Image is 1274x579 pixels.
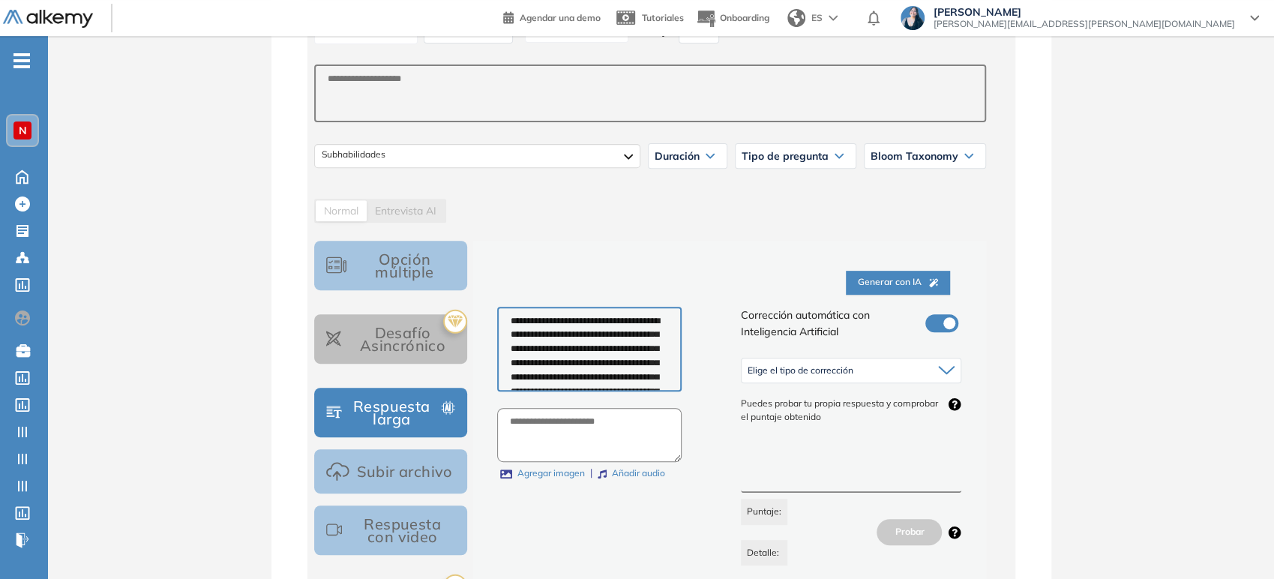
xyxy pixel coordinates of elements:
button: Probar [877,519,942,545]
a: Agendar una demo [503,7,601,25]
img: world [787,9,805,27]
span: [PERSON_NAME] [934,6,1235,18]
label: Añadir audio [598,466,665,481]
i: - [13,59,30,62]
button: Onboarding [696,2,769,34]
span: Normal [324,204,358,217]
iframe: Chat Widget [1004,405,1274,579]
img: arrow [829,15,838,21]
button: Subir archivo [314,449,468,493]
span: Onboarding [720,12,769,23]
span: Agendar una demo [520,12,601,23]
span: Bloom Taxonomy [871,150,958,162]
span: [PERSON_NAME][EMAIL_ADDRESS][PERSON_NAME][DOMAIN_NAME] [934,18,1235,30]
button: Opción múltiple [314,241,468,290]
span: Detalle: [741,540,787,566]
span: Elige el tipo de corrección [748,364,853,376]
span: Tipo de pregunta [742,150,829,162]
span: Duración [655,150,700,162]
span: Puntaje: [741,499,787,525]
span: N [19,124,27,136]
label: Agregar imagen [500,466,585,481]
span: Corrección automática con Inteligencia Artificial [741,307,916,340]
span: Puedes probar tu propia respuesta y comprobar el puntaje obtenido [741,397,962,425]
button: Generar con IA [846,271,950,295]
button: Respuesta con video [314,505,468,555]
img: Logo [3,10,93,28]
span: Tutoriales [642,12,684,23]
span: AI [375,204,436,217]
div: Widget de chat [1004,405,1274,579]
span: ES [811,11,823,25]
button: Respuesta larga [314,388,468,437]
span: Generar con IA [858,275,938,289]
